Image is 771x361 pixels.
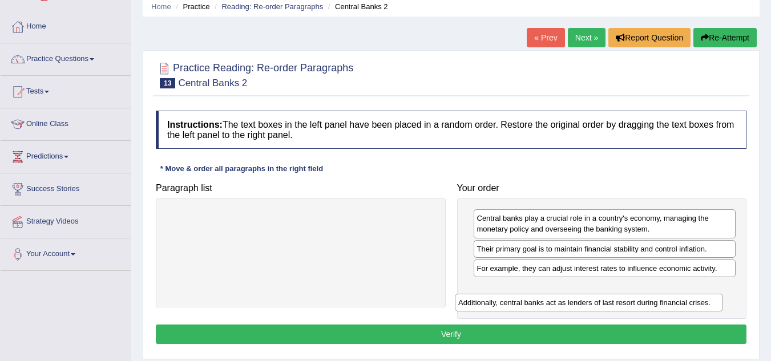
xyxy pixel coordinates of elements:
button: Re-Attempt [693,28,757,47]
a: Next » [568,28,606,47]
h4: Your order [457,183,747,193]
span: 13 [160,78,175,88]
h4: Paragraph list [156,183,446,193]
button: Report Question [608,28,691,47]
div: Additionally, central banks act as lenders of last resort during financial crises. [455,294,723,311]
a: Your Account [1,238,131,267]
a: Tests [1,76,131,104]
div: Central banks play a crucial role in a country's economy, managing the monetary policy and overse... [474,209,736,238]
div: For example, they can adjust interest rates to influence economic activity. [474,259,736,277]
a: Reading: Re-order Paragraphs [221,2,323,11]
a: Practice Questions [1,43,131,72]
li: Central Banks 2 [325,1,388,12]
b: Instructions: [167,120,223,129]
a: Strategy Videos [1,206,131,234]
small: Central Banks 2 [178,78,247,88]
div: Their primary goal is to maintain financial stability and control inflation. [474,240,736,258]
h2: Practice Reading: Re-order Paragraphs [156,60,353,88]
h4: The text boxes in the left panel have been placed in a random order. Restore the original order b... [156,111,746,149]
a: Home [1,11,131,39]
a: Online Class [1,108,131,137]
a: « Prev [527,28,564,47]
button: Verify [156,325,746,344]
a: Success Stories [1,173,131,202]
a: Home [151,2,171,11]
a: Predictions [1,141,131,169]
div: * Move & order all paragraphs in the right field [156,163,328,174]
li: Practice [173,1,209,12]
